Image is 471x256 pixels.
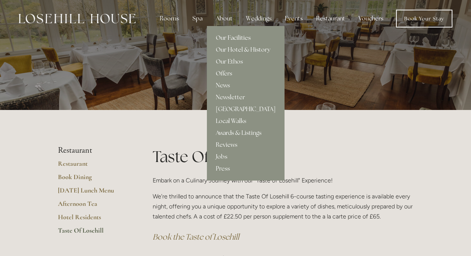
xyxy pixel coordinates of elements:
[207,56,285,68] a: Our Ethos
[58,213,129,226] a: Hotel Residents
[207,127,285,139] a: Awards & Listings
[310,11,351,26] div: Restaurant
[58,200,129,213] a: Afternoon Tea
[153,175,413,185] p: Embark on a Culinary Journey with our "Taste of Losehill" Experience!
[58,173,129,186] a: Book Dining
[58,226,129,240] a: Taste Of Losehill
[207,80,285,91] a: News
[153,191,413,222] p: We're thrilled to announce that the Taste Of Losehill 6-course tasting experience is available ev...
[58,146,129,155] li: Restaurant
[240,11,277,26] div: Weddings
[154,11,185,26] div: Rooms
[186,11,208,26] div: Spa
[210,11,238,26] div: About
[58,186,129,200] a: [DATE] Lunch Menu
[207,44,285,56] a: Our Hotel & History
[207,91,285,103] a: Newsletter
[279,11,309,26] div: Events
[207,115,285,127] a: Local Walks
[19,14,136,23] img: Losehill House
[153,232,239,242] a: Book the Taste of Losehill
[207,139,285,151] a: Reviews
[207,32,285,44] a: Our Facilities
[207,151,285,163] a: Jobs
[353,11,389,26] a: Vouchers
[153,146,413,168] h1: Taste Of Losehill
[207,103,285,115] a: [GEOGRAPHIC_DATA]
[396,10,452,27] a: Book Your Stay
[58,159,129,173] a: Restaurant
[207,68,285,80] a: Offers
[207,163,285,175] a: Press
